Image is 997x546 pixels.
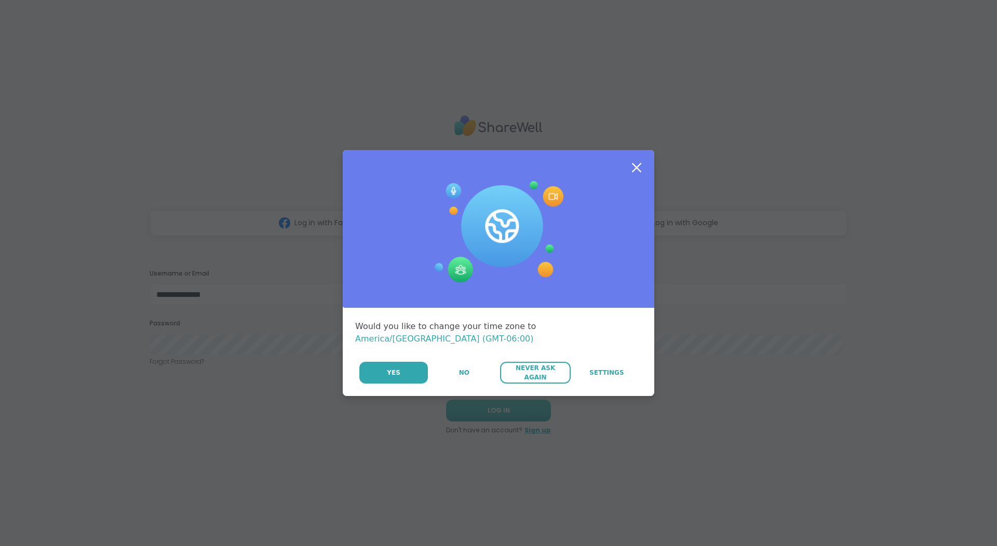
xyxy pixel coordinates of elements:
[459,368,469,377] span: No
[355,334,534,344] span: America/[GEOGRAPHIC_DATA] (GMT-06:00)
[434,181,563,283] img: Session Experience
[500,362,570,384] button: Never Ask Again
[505,363,565,382] span: Never Ask Again
[359,362,428,384] button: Yes
[572,362,642,384] a: Settings
[355,320,642,345] div: Would you like to change your time zone to
[429,362,499,384] button: No
[589,368,624,377] span: Settings
[387,368,400,377] span: Yes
